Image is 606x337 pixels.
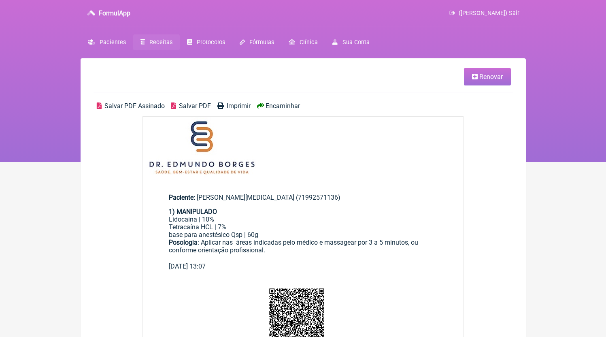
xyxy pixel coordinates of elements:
span: Encaminhar [266,102,300,110]
a: Clínica [281,34,325,50]
a: Renovar [464,68,511,85]
h3: FormulApp [99,9,130,17]
a: Salvar PDF [171,102,211,110]
a: Fórmulas [232,34,281,50]
a: Pacientes [81,34,133,50]
div: [DATE] 13:07 [169,262,438,270]
span: Pacientes [100,39,126,46]
span: Salvar PDF [179,102,211,110]
a: Receitas [133,34,180,50]
span: Protocolos [197,39,225,46]
a: Imprimir [217,102,251,110]
span: Fórmulas [249,39,274,46]
span: Imprimir [227,102,251,110]
strong: Posologia [169,239,198,246]
div: Tetracaína HCL | 7% [169,223,438,231]
span: Renovar [479,73,503,81]
a: Encaminhar [257,102,300,110]
span: Receitas [149,39,172,46]
div: [PERSON_NAME][MEDICAL_DATA] (71992571136) [169,194,438,201]
strong: 1) MANIPULADO [169,208,217,215]
span: ([PERSON_NAME]) Sair [459,10,519,17]
div: base para anestésico Qsp | 60g [169,231,438,239]
img: 2Q== [143,117,261,179]
a: ([PERSON_NAME]) Sair [449,10,519,17]
div: : Aplicar nas áreas indicadas pelo médico e massagear por 3 a 5 minutos, ou conforme orientação p... [169,239,438,262]
span: Sua Conta [342,39,370,46]
a: Salvar PDF Assinado [97,102,165,110]
a: Protocolos [180,34,232,50]
a: Sua Conta [325,34,376,50]
span: Paciente: [169,194,195,201]
span: Salvar PDF Assinado [104,102,165,110]
span: Clínica [300,39,318,46]
div: Lidocaina | 10% [169,215,438,223]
